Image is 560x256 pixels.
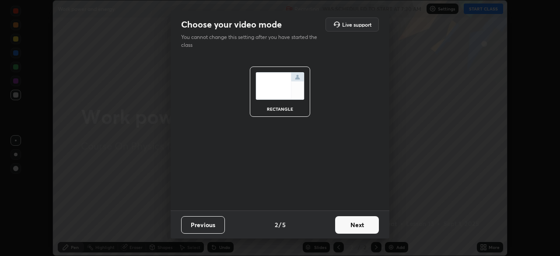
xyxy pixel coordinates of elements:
[275,220,278,229] h4: 2
[282,220,286,229] h4: 5
[255,72,304,100] img: normalScreenIcon.ae25ed63.svg
[181,33,323,49] p: You cannot change this setting after you have started the class
[181,19,282,30] h2: Choose your video mode
[262,107,297,111] div: rectangle
[342,22,371,27] h5: Live support
[335,216,379,234] button: Next
[279,220,281,229] h4: /
[181,216,225,234] button: Previous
